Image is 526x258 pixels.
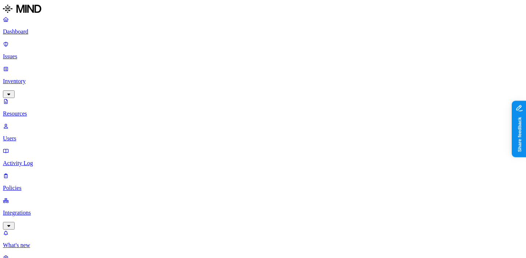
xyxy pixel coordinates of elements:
img: MIND [3,3,41,15]
p: Issues [3,53,523,60]
a: Inventory [3,66,523,97]
a: Users [3,123,523,142]
p: Dashboard [3,28,523,35]
p: Activity Log [3,160,523,167]
a: Integrations [3,197,523,228]
a: Resources [3,98,523,117]
a: Policies [3,172,523,191]
a: Activity Log [3,148,523,167]
a: MIND [3,3,523,16]
a: Issues [3,41,523,60]
a: What's new [3,230,523,249]
p: Resources [3,110,523,117]
p: Inventory [3,78,523,85]
a: Dashboard [3,16,523,35]
p: What's new [3,242,523,249]
p: Users [3,135,523,142]
p: Integrations [3,210,523,216]
p: Policies [3,185,523,191]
